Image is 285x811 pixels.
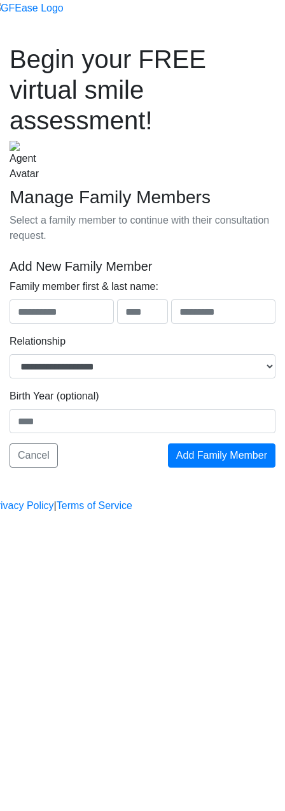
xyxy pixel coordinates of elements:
label: Birth Year (optional) [10,389,99,404]
h1: Begin your FREE virtual smile assessment! [10,44,275,136]
a: | [54,498,57,513]
h5: Add New Family Member [10,259,275,274]
label: Relationship [10,334,66,349]
label: Family member first & last name: [10,279,158,294]
a: Terms of Service [57,498,132,513]
button: Cancel [10,443,58,468]
img: Agent Avatar [10,141,39,182]
button: Add Family Member [168,443,275,468]
p: Select a family member to continue with their consultation request. [10,213,275,243]
h3: Manage Family Members [10,187,275,208]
